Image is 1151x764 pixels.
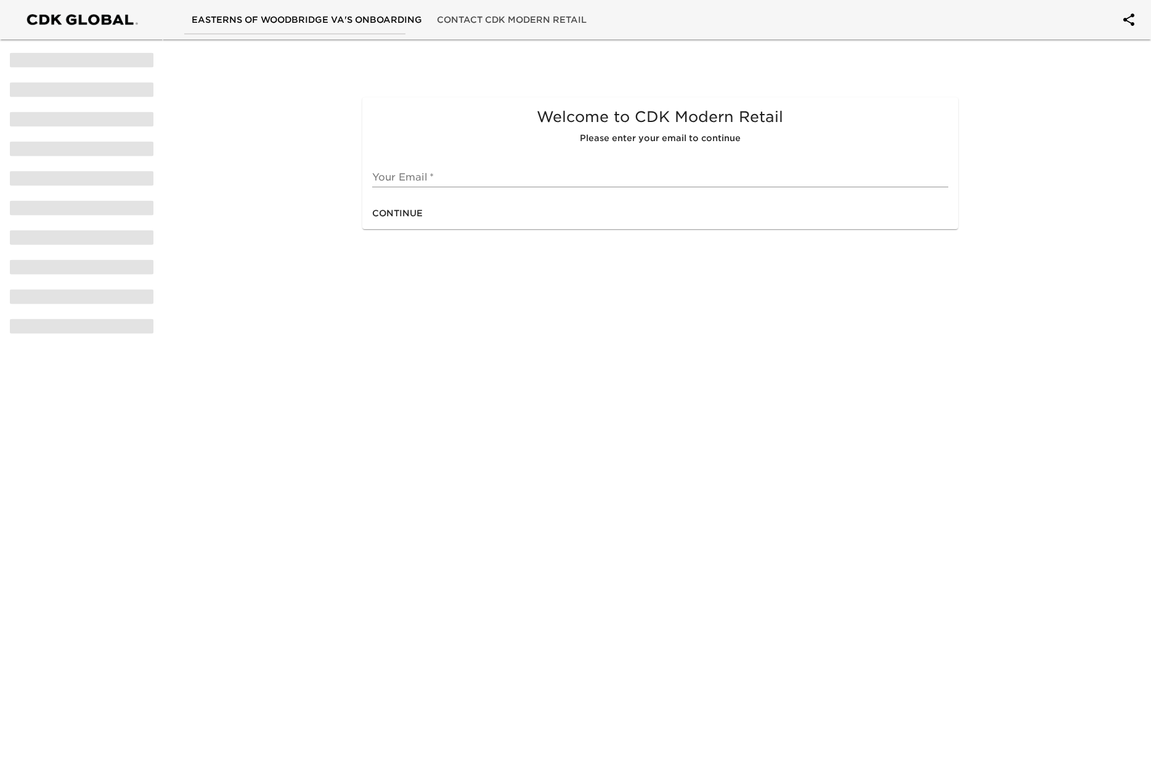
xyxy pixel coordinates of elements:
button: Continue [367,202,428,225]
h6: Please enter your email to continue [372,132,949,145]
button: account of current user [1114,5,1144,35]
h5: Welcome to CDK Modern Retail [372,107,949,127]
span: Continue [372,206,423,221]
span: Easterns of Woodbridge VA's Onboarding [192,12,422,28]
span: Contact CDK Modern Retail [437,12,587,28]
